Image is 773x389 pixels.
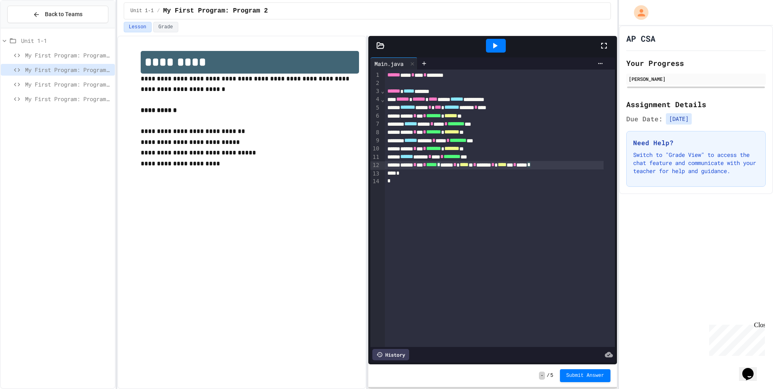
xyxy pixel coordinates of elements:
[370,145,380,153] div: 10
[666,113,692,125] span: [DATE]
[566,372,604,379] span: Submit Answer
[370,59,408,68] div: Main.java
[370,79,380,87] div: 2
[626,33,655,44] h1: AP CSA
[370,153,380,161] div: 11
[45,10,82,19] span: Back to Teams
[626,57,766,69] h2: Your Progress
[625,3,651,22] div: My Account
[157,8,160,14] span: /
[560,369,611,382] button: Submit Answer
[25,95,112,103] span: My First Program: Program 4
[370,137,380,145] div: 9
[539,372,545,380] span: -
[370,170,380,178] div: 13
[370,120,380,128] div: 7
[21,36,112,45] span: Unit 1-1
[550,372,553,379] span: 5
[25,66,112,74] span: My First Program: Program 2
[370,57,418,70] div: Main.java
[739,357,765,381] iframe: chat widget
[370,95,380,104] div: 4
[370,129,380,137] div: 8
[372,349,409,360] div: History
[626,99,766,110] h2: Assignment Details
[25,80,112,89] span: My First Program: Program 3
[3,3,56,51] div: Chat with us now!Close
[124,22,152,32] button: Lesson
[153,22,178,32] button: Grade
[626,114,663,124] span: Due Date:
[370,71,380,79] div: 1
[370,112,380,120] div: 6
[25,51,112,59] span: My First Program: Program 1
[547,372,549,379] span: /
[629,75,763,82] div: [PERSON_NAME]
[380,96,384,103] span: Fold line
[633,151,759,175] p: Switch to "Grade View" to access the chat feature and communicate with your teacher for help and ...
[633,138,759,148] h3: Need Help?
[7,6,108,23] button: Back to Teams
[370,178,380,186] div: 14
[370,104,380,112] div: 5
[131,8,154,14] span: Unit 1-1
[163,6,268,16] span: My First Program: Program 2
[370,161,380,169] div: 12
[380,88,384,94] span: Fold line
[706,321,765,356] iframe: chat widget
[370,87,380,95] div: 3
